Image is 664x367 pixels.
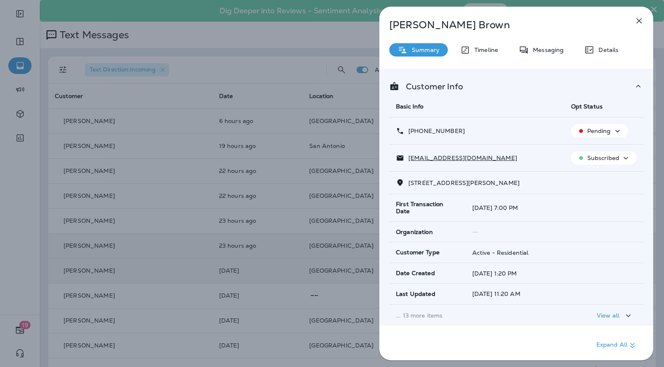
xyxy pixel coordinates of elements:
p: Details [594,47,618,53]
span: -- [472,228,478,236]
span: Active - Residential [472,249,529,256]
span: Last Updated [396,291,435,298]
span: First Transaction Date [396,201,459,215]
p: [PERSON_NAME] Brown [389,19,616,31]
span: Basic Info [396,103,423,110]
span: Date Created [396,270,435,277]
span: [STREET_ADDRESS][PERSON_NAME] [408,179,520,187]
button: View all [593,308,637,323]
p: Messaging [529,47,564,53]
p: Expand All [596,340,637,350]
span: [DATE] 7:00 PM [472,204,518,212]
p: Pending [587,128,611,134]
span: Organization [396,229,433,236]
span: [DATE] 1:20 PM [472,270,517,277]
span: Customer Type [396,249,439,256]
button: Pending [571,124,628,138]
p: Customer Info [399,83,463,90]
span: Opt Status [571,103,603,110]
p: Subscribed [587,155,619,161]
button: Subscribed [571,151,637,165]
button: Expand All [593,338,641,353]
span: [DATE] 11:20 AM [472,290,520,298]
p: [PHONE_NUMBER] [404,128,465,134]
p: View all [597,312,619,319]
p: [EMAIL_ADDRESS][DOMAIN_NAME] [404,155,517,161]
p: Timeline [470,47,498,53]
p: Summary [408,47,439,53]
p: ... 13 more items [396,312,558,319]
